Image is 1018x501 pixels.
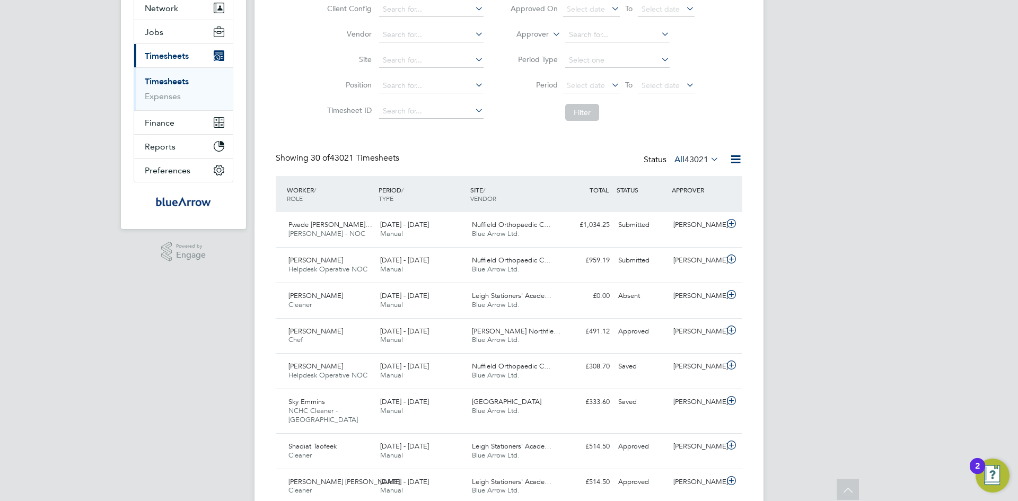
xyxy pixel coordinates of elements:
label: All [674,154,719,165]
label: Timesheet ID [324,106,372,115]
a: Powered byEngage [161,242,206,262]
div: Submitted [614,216,669,234]
div: [PERSON_NAME] [669,473,724,491]
button: Open Resource Center, 2 new notifications [976,459,1010,493]
div: Saved [614,358,669,375]
span: Manual [380,229,403,238]
span: Blue Arrow Ltd. [472,265,520,274]
div: Approved [614,473,669,491]
span: Powered by [176,242,206,251]
span: Leigh Stationers' Acade… [472,477,551,486]
button: Finance [134,111,233,134]
span: / [483,186,485,194]
div: Showing [276,153,401,164]
input: Search for... [379,104,484,119]
div: PERIOD [376,180,468,208]
span: Cleaner [288,451,312,460]
span: Manual [380,486,403,495]
div: STATUS [614,180,669,199]
button: Timesheets [134,44,233,67]
div: [PERSON_NAME] [669,323,724,340]
div: [PERSON_NAME] [669,393,724,411]
span: Finance [145,118,174,128]
input: Search for... [565,28,670,42]
span: Reports [145,142,175,152]
label: Site [324,55,372,64]
span: [PERSON_NAME] Northfle… [472,327,560,336]
span: Manual [380,451,403,460]
span: Sky Emmins [288,397,325,406]
span: VENDOR [470,194,496,203]
span: [PERSON_NAME] [288,291,343,300]
div: £0.00 [559,287,614,305]
label: Approved On [510,4,558,13]
span: Chef [288,335,303,344]
label: Period Type [510,55,558,64]
span: [PERSON_NAME] [288,256,343,265]
span: 30 of [311,153,330,163]
input: Search for... [379,28,484,42]
div: Saved [614,393,669,411]
span: Blue Arrow Ltd. [472,300,520,309]
span: Preferences [145,165,190,175]
input: Search for... [379,2,484,17]
span: [PERSON_NAME] - NOC [288,229,365,238]
span: Manual [380,300,403,309]
span: Select date [642,81,680,90]
div: Timesheets [134,67,233,110]
div: Status [644,153,721,168]
span: [PERSON_NAME] [PERSON_NAME] [288,477,400,486]
input: Select one [565,53,670,68]
span: / [314,186,316,194]
span: [DATE] - [DATE] [380,327,429,336]
label: Period [510,80,558,90]
span: [DATE] - [DATE] [380,291,429,300]
label: Approver [501,29,549,40]
button: Reports [134,135,233,158]
img: bluearrow-logo-retina.png [156,193,211,210]
span: Leigh Stationers' Acade… [472,442,551,451]
div: SITE [468,180,559,208]
div: Absent [614,287,669,305]
span: Blue Arrow Ltd. [472,486,520,495]
span: Blue Arrow Ltd. [472,229,520,238]
span: NCHC Cleaner - [GEOGRAPHIC_DATA] [288,406,358,424]
span: Timesheets [145,51,189,61]
button: Preferences [134,159,233,182]
span: ROLE [287,194,303,203]
span: 43021 [684,154,708,165]
div: [PERSON_NAME] [669,358,724,375]
span: Helpdesk Operative NOC [288,371,367,380]
span: Cleaner [288,486,312,495]
span: [DATE] - [DATE] [380,220,429,229]
div: [PERSON_NAME] [669,252,724,269]
span: TOTAL [590,186,609,194]
span: Manual [380,265,403,274]
div: APPROVER [669,180,724,199]
div: [PERSON_NAME] [669,216,724,234]
span: Nuffield Orthopaedic C… [472,362,551,371]
div: [PERSON_NAME] [669,438,724,455]
span: Network [145,3,178,13]
span: [DATE] - [DATE] [380,256,429,265]
span: 43021 Timesheets [311,153,399,163]
span: Blue Arrow Ltd. [472,451,520,460]
div: £1,034.25 [559,216,614,234]
span: Jobs [145,27,163,37]
span: Blue Arrow Ltd. [472,371,520,380]
span: Manual [380,371,403,380]
div: £308.70 [559,358,614,375]
a: Expenses [145,91,181,101]
span: Nuffield Orthopaedic C… [472,256,551,265]
span: [GEOGRAPHIC_DATA] [472,397,541,406]
span: Helpdesk Operative NOC [288,265,367,274]
a: Go to home page [134,193,233,210]
div: £333.60 [559,393,614,411]
div: Approved [614,323,669,340]
span: / [401,186,403,194]
span: Pwade [PERSON_NAME]… [288,220,372,229]
span: Select date [642,4,680,14]
span: Engage [176,251,206,260]
span: [PERSON_NAME] [288,362,343,371]
span: [PERSON_NAME] [288,327,343,336]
